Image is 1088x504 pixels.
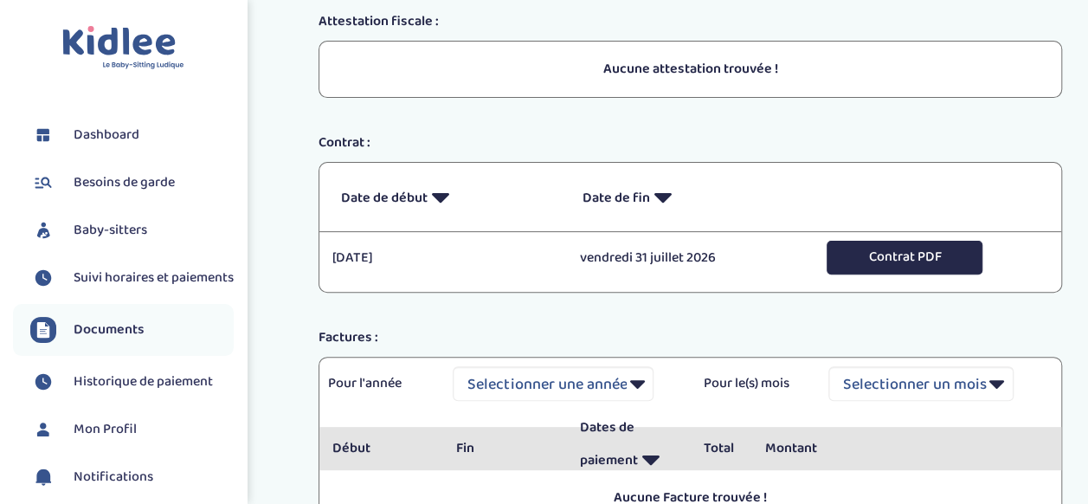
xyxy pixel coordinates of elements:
[827,248,982,267] a: Contrat PDF
[30,317,56,343] img: documents.svg
[765,438,863,459] p: Montant
[74,467,153,488] span: Notifications
[580,248,802,268] p: vendredi 31 juillet 2026
[456,438,554,459] p: Fin
[74,220,147,241] span: Baby-sitters
[703,373,802,394] p: Pour le(s) mois
[306,11,1075,32] div: Attestation fiscale :
[30,170,234,196] a: Besoins de garde
[30,369,234,395] a: Historique de paiement
[30,122,234,148] a: Dashboard
[74,172,175,193] span: Besoins de garde
[74,419,137,440] span: Mon Profil
[30,317,234,343] a: Documents
[30,417,56,443] img: profil.svg
[30,217,234,243] a: Baby-sitters
[30,464,56,490] img: notification.svg
[341,59,1040,80] p: Aucune attestation trouvée !
[583,176,798,218] p: Date de fin
[30,369,56,395] img: suivihoraire.svg
[74,372,213,392] span: Historique de paiement
[703,438,738,459] p: Total
[30,122,56,148] img: dashboard.svg
[306,327,1075,348] div: Factures :
[74,320,145,340] span: Documents
[74,125,139,145] span: Dashboard
[30,464,234,490] a: Notifications
[30,217,56,243] img: babysitters.svg
[30,265,234,291] a: Suivi horaires et paiements
[306,132,1075,153] div: Contrat :
[827,241,982,275] button: Contrat PDF
[332,438,430,459] p: Début
[328,373,428,394] p: Pour l'année
[30,417,234,443] a: Mon Profil
[62,26,184,70] img: logo.svg
[74,268,234,288] span: Suivi horaires et paiements
[30,170,56,196] img: besoin.svg
[332,248,554,268] p: [DATE]
[580,417,678,481] p: Dates de paiement
[30,265,56,291] img: suivihoraire.svg
[341,176,557,218] p: Date de début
